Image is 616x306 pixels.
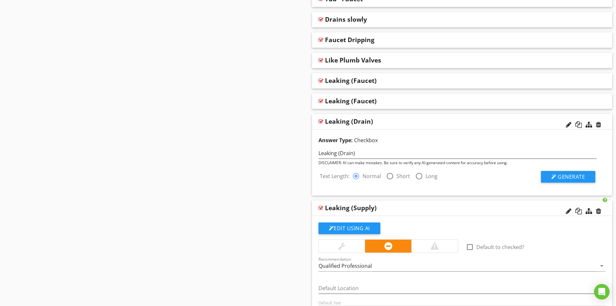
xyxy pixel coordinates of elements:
label: Text Length: [320,172,352,180]
label: Short [396,173,410,179]
input: Enter a few words (ex: leaky kitchen faucet) [319,148,597,159]
span: Checkbox [354,137,378,144]
div: Leaking (Supply) [325,204,377,212]
input: Default Location [319,283,597,294]
div: Drains slowly [325,16,367,23]
div: Like Plumb Valves [325,56,381,64]
i: arrow_drop_down [598,262,606,270]
button: Edit Using AI [319,222,380,234]
button: Generate [541,171,595,183]
label: Normal [362,173,381,179]
div: Leaking (Faucet) [325,97,377,105]
div: Open Intercom Messenger [594,284,610,300]
div: Default Text [319,300,606,305]
label: Default to checked? [476,244,524,250]
span: Generate [558,173,585,180]
div: DISCLAIMER: AI can make mistakes. Be sure to verify any AI-generated content for accuracy before ... [319,160,597,166]
div: Leaking (Faucet) [325,77,377,85]
div: Leaking (Drain) [325,118,373,125]
div: Faucet Dripping [325,36,374,44]
div: Qualified Professional [319,263,372,269]
strong: Answer Type: [319,137,353,144]
label: Long [426,173,438,179]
